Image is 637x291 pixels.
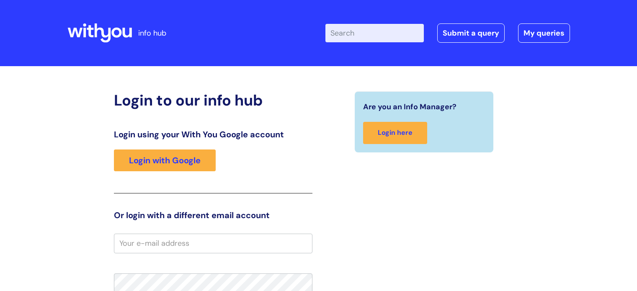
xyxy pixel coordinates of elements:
[138,26,166,40] p: info hub
[114,210,312,220] h3: Or login with a different email account
[437,23,505,43] a: Submit a query
[518,23,570,43] a: My queries
[325,24,424,42] input: Search
[363,122,427,144] a: Login here
[114,149,216,171] a: Login with Google
[114,234,312,253] input: Your e-mail address
[114,91,312,109] h2: Login to our info hub
[363,100,456,113] span: Are you an Info Manager?
[114,129,312,139] h3: Login using your With You Google account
